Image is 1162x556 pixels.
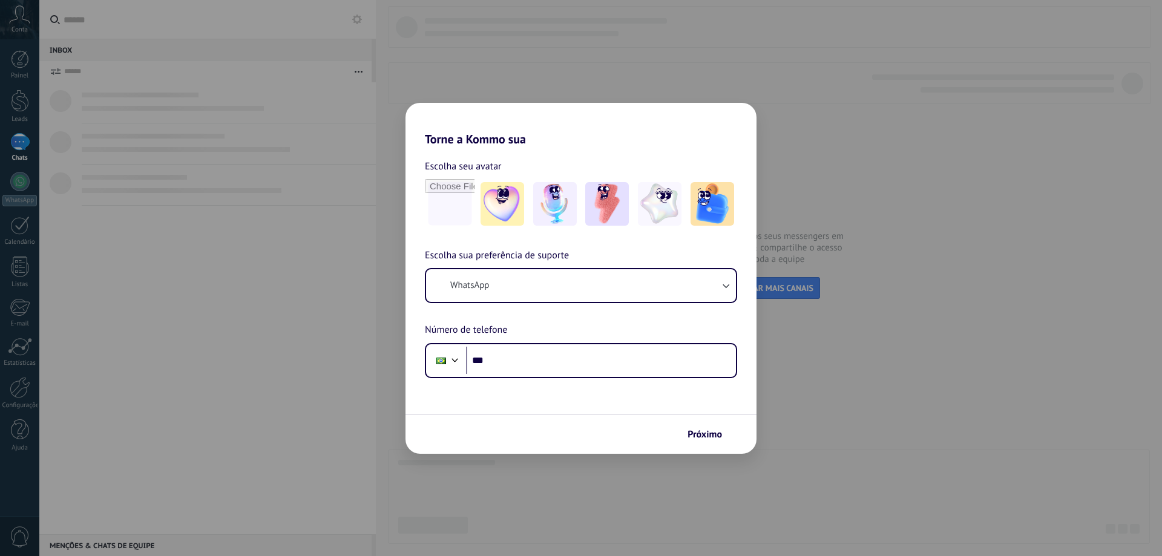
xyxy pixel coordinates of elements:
img: -5.jpeg [691,182,734,226]
img: -1.jpeg [481,182,524,226]
span: Escolha sua preferência de suporte [425,248,569,264]
img: -3.jpeg [585,182,629,226]
button: Próximo [682,424,738,445]
span: Número de telefone [425,322,507,338]
span: Escolha seu avatar [425,159,502,174]
div: Brazil: + 55 [430,348,453,373]
span: Próximo [688,430,722,439]
span: WhatsApp [450,280,489,292]
img: -4.jpeg [638,182,681,226]
img: -2.jpeg [533,182,577,226]
h2: Torne a Kommo sua [405,103,757,146]
button: WhatsApp [426,269,736,302]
